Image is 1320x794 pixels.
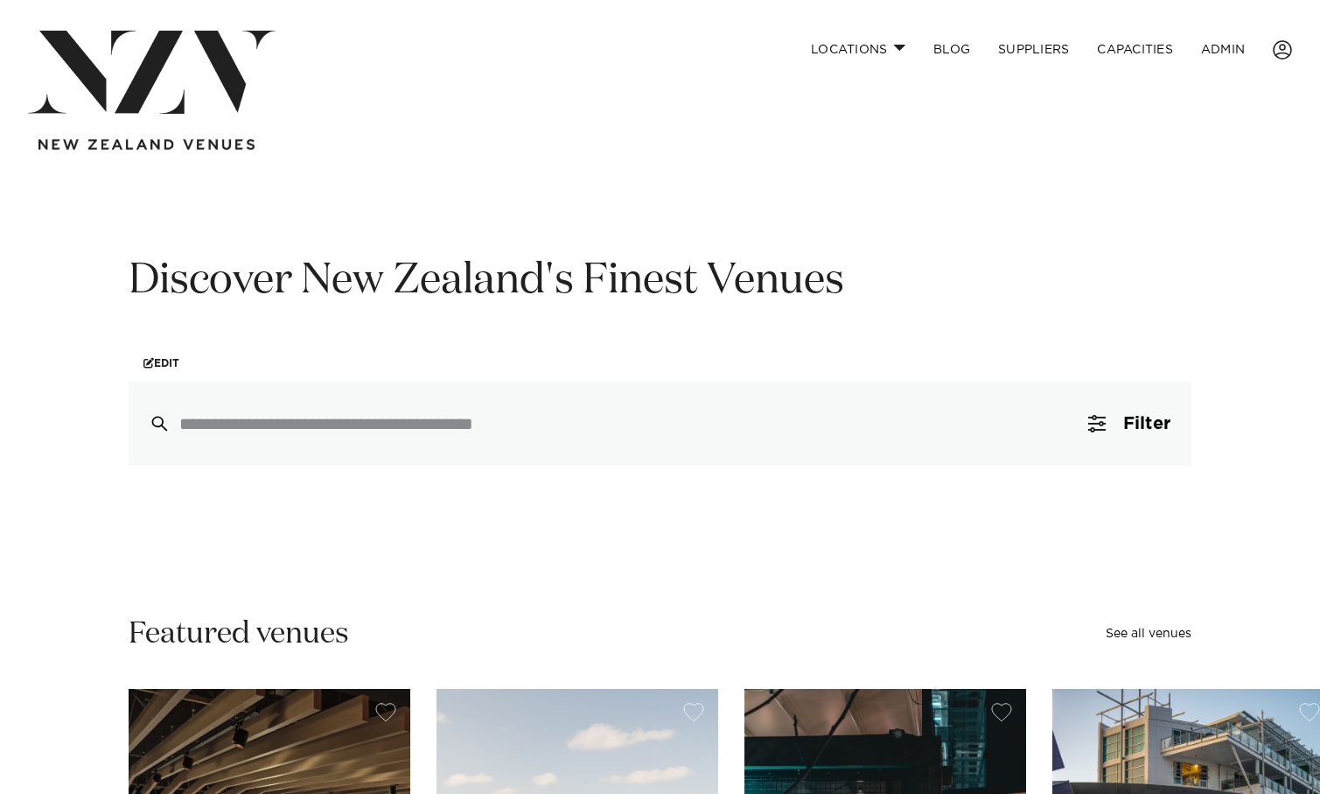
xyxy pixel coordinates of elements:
[1083,31,1187,68] a: Capacities
[1106,628,1191,640] a: See all venues
[1123,415,1170,432] span: Filter
[919,31,984,68] a: BLOG
[129,344,194,382] a: Edit
[1067,382,1191,466] button: Filter
[129,254,1191,309] h1: Discover New Zealand's Finest Venues
[1187,31,1259,68] a: ADMIN
[28,31,276,114] img: nzv-logo.png
[129,615,349,654] h2: Featured venues
[797,31,919,68] a: Locations
[38,139,255,151] img: new-zealand-venues-text.png
[984,31,1083,68] a: SUPPLIERS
